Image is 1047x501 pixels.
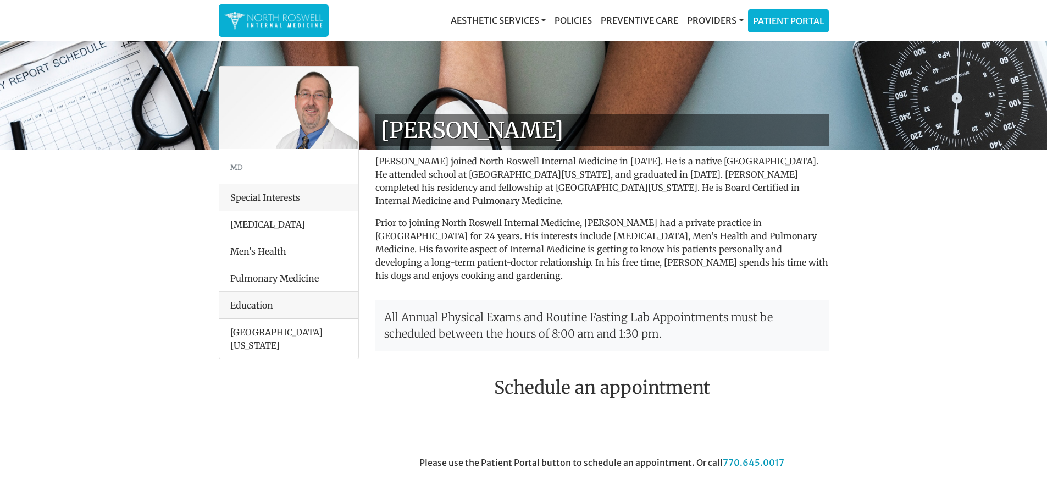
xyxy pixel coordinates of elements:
[219,238,358,265] li: Men’s Health
[230,163,243,172] small: MD
[219,265,358,292] li: Pulmonary Medicine
[683,9,747,31] a: Providers
[219,67,358,149] img: Dr. George Kanes
[375,114,829,146] h1: [PERSON_NAME]
[224,10,323,31] img: North Roswell Internal Medicine
[219,211,358,238] li: [MEDICAL_DATA]
[596,9,683,31] a: Preventive Care
[219,292,358,319] div: Education
[219,319,358,359] li: [GEOGRAPHIC_DATA][US_STATE]
[550,9,596,31] a: Policies
[375,300,829,351] p: All Annual Physical Exams and Routine Fasting Lab Appointments must be scheduled between the hour...
[375,216,829,282] p: Prior to joining North Roswell Internal Medicine, [PERSON_NAME] had a private practice in [GEOGRA...
[219,184,358,211] div: Special Interests
[446,9,550,31] a: Aesthetic Services
[375,377,829,398] h2: Schedule an appointment
[749,10,828,32] a: Patient Portal
[723,457,784,468] a: 770.645.0017
[375,155,829,207] p: [PERSON_NAME] joined North Roswell Internal Medicine in [DATE]. He is a native [GEOGRAPHIC_DATA]....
